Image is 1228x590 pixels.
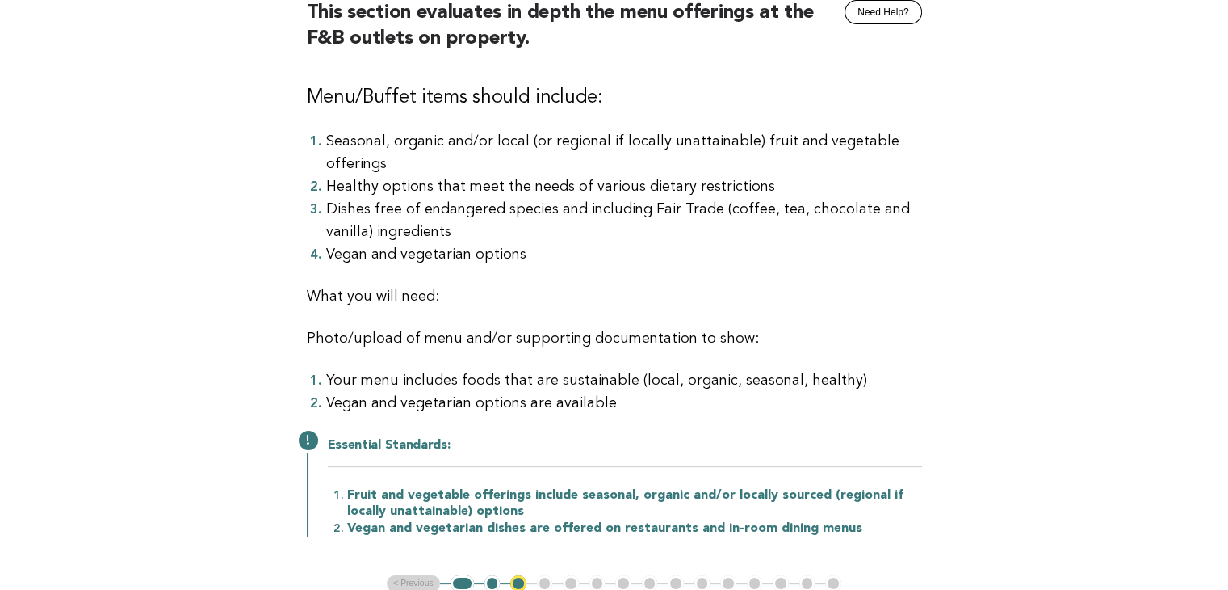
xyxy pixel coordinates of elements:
li: Fruit and vegetable offerings include seasonal, organic and/or locally sourced (regional if local... [347,487,922,520]
p: Photo/upload of menu and/or supporting documentation to show: [307,327,922,350]
li: Your menu includes foods that are sustainable (local, organic, seasonal, healthy) [326,369,922,392]
li: Vegan and vegetarian options [326,243,922,266]
h2: Essential Standards: [328,437,922,467]
li: Dishes free of endangered species and including Fair Trade (coffee, tea, chocolate and vanilla) i... [326,198,922,243]
p: What you will need: [307,285,922,308]
li: Seasonal, organic and/or local (or regional if locally unattainable) fruit and vegetable offerings [326,130,922,175]
h3: Menu/Buffet items should include: [307,85,922,111]
li: Healthy options that meet the needs of various dietary restrictions [326,175,922,198]
li: Vegan and vegetarian options are available [326,392,922,415]
li: Vegan and vegetarian dishes are offered on restaurants and in-room dining menus [347,520,922,537]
